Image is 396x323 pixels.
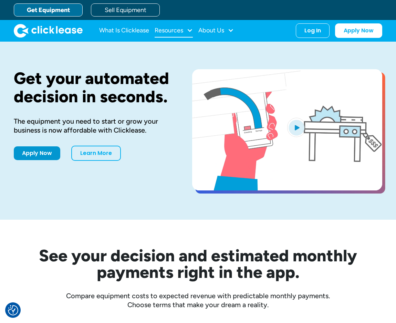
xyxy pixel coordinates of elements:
a: Apply Now [14,146,60,160]
div: Log In [304,27,321,34]
button: Consent Preferences [8,305,18,315]
a: home [14,24,83,38]
div: Resources [155,24,193,38]
a: What Is Clicklease [99,24,149,38]
a: Apply Now [335,23,382,38]
a: open lightbox [192,69,382,190]
a: Get Equipment [14,3,83,17]
h1: Get your automated decision in seconds. [14,69,170,106]
img: Blue play button logo on a light blue circular background [287,118,306,137]
div: About Us [198,24,234,38]
h2: See your decision and estimated monthly payments right in the app. [14,247,382,280]
img: Clicklease logo [14,24,83,38]
div: The equipment you need to start or grow your business is now affordable with Clicklease. [14,117,170,135]
div: Compare equipment costs to expected revenue with predictable monthly payments. Choose terms that ... [14,291,382,309]
a: Sell Equipment [91,3,160,17]
a: Learn More [71,146,121,161]
img: Revisit consent button [8,305,18,315]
